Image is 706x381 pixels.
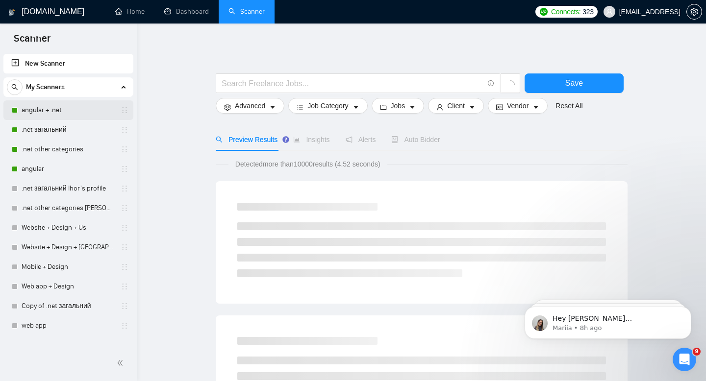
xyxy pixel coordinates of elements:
[121,204,128,212] span: holder
[115,7,145,16] a: homeHome
[496,103,503,111] span: idcard
[307,100,348,111] span: Job Category
[22,296,115,316] a: Copy of .net загальний
[436,103,443,111] span: user
[164,7,209,16] a: dashboardDashboard
[121,243,128,251] span: holder
[228,159,387,169] span: Detected more than 10000 results (4.52 seconds)
[7,84,22,91] span: search
[391,100,405,111] span: Jobs
[26,77,65,97] span: My Scanners
[22,159,115,179] a: angular
[22,316,115,335] a: web app
[22,257,115,277] a: Mobile + Design
[7,79,23,95] button: search
[222,77,483,90] input: Search Freelance Jobs...
[3,77,133,335] li: My Scanners
[269,103,276,111] span: caret-down
[565,77,583,89] span: Save
[293,136,300,143] span: area-chart
[391,136,398,143] span: robot
[22,179,115,198] a: .net загальний Ihor's profile
[525,73,624,93] button: Save
[22,140,115,159] a: .net other categories
[121,165,128,173] span: holder
[555,100,582,111] a: Reset All
[297,103,303,111] span: bars
[121,302,128,310] span: holder
[540,8,548,16] img: upwork-logo.png
[121,145,128,153] span: holder
[686,4,702,20] button: setting
[121,185,128,192] span: holder
[121,126,128,134] span: holder
[216,136,277,143] span: Preview Results
[22,238,115,257] a: Website + Design + [GEOGRAPHIC_DATA]+[GEOGRAPHIC_DATA]
[22,277,115,296] a: Web app + Design
[686,8,702,16] a: setting
[391,136,440,143] span: Auto Bidder
[469,103,476,111] span: caret-down
[488,98,548,114] button: idcardVendorcaret-down
[121,322,128,330] span: holder
[353,103,359,111] span: caret-down
[43,38,169,47] p: Message from Mariia, sent 8h ago
[372,98,425,114] button: folderJobscaret-down
[121,283,128,290] span: holder
[447,100,465,111] span: Client
[409,103,416,111] span: caret-down
[346,136,353,143] span: notification
[281,135,290,144] div: Tooltip anchor
[488,80,494,87] span: info-circle
[117,358,126,368] span: double-left
[121,263,128,271] span: holder
[216,98,284,114] button: settingAdvancedcaret-down
[43,28,169,163] span: Hey [PERSON_NAME][EMAIL_ADDRESS][DOMAIN_NAME], Looks like your Upwork agency Eastoner ran out of ...
[606,8,613,15] span: user
[216,136,223,143] span: search
[288,98,367,114] button: barsJob Categorycaret-down
[22,120,115,140] a: .net загальний
[506,80,515,89] span: loading
[346,136,376,143] span: Alerts
[673,348,696,371] iframe: Intercom live chat
[6,31,58,52] span: Scanner
[228,7,265,16] a: searchScanner
[11,54,126,73] a: New Scanner
[582,6,593,17] span: 323
[121,224,128,232] span: holder
[532,103,539,111] span: caret-down
[22,100,115,120] a: angular + .net
[687,8,702,16] span: setting
[693,348,701,356] span: 9
[22,198,115,218] a: .net other categories [PERSON_NAME]'s profile
[293,136,329,143] span: Insights
[507,100,529,111] span: Vendor
[121,106,128,114] span: holder
[3,54,133,73] li: New Scanner
[380,103,387,111] span: folder
[22,218,115,238] a: Website + Design + Us
[8,4,15,20] img: logo
[235,100,265,111] span: Advanced
[428,98,484,114] button: userClientcaret-down
[551,6,580,17] span: Connects:
[510,286,706,355] iframe: Intercom notifications message
[224,103,231,111] span: setting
